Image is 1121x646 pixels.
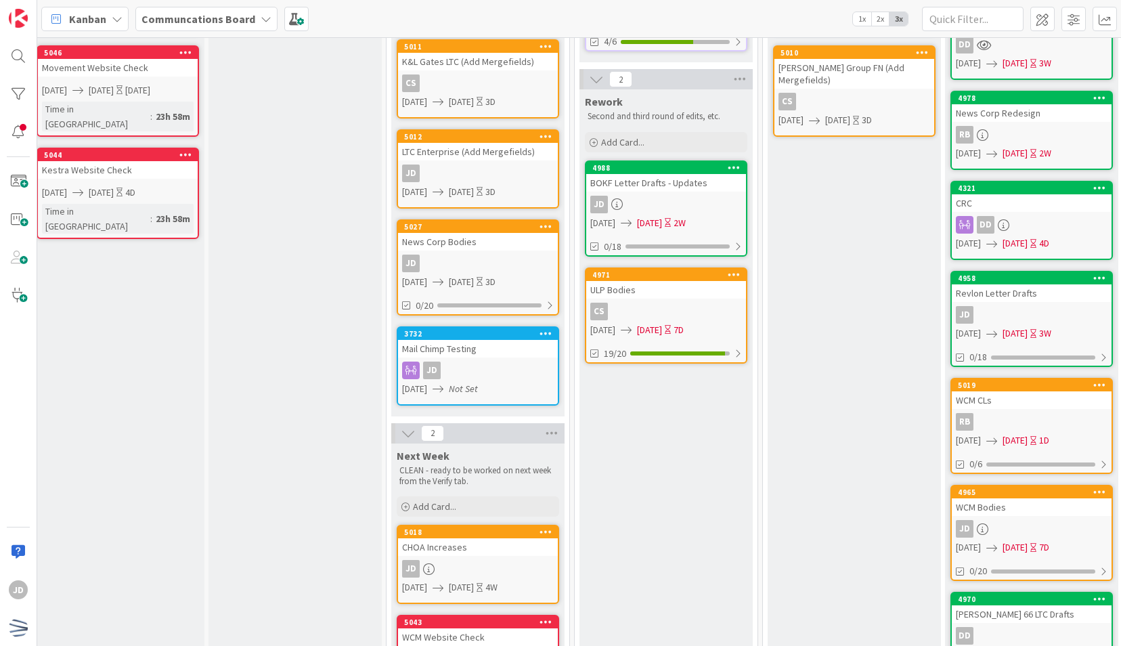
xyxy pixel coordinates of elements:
span: [DATE] [1003,433,1028,448]
div: 5019WCM CLs [952,379,1112,409]
div: JD [402,560,420,578]
div: 23h 58m [152,109,194,124]
span: 19/20 [604,347,626,361]
div: 4D [1039,236,1049,251]
div: 5011K&L Gates LTC (Add Mergefields) [398,41,558,70]
div: 3D [862,113,872,127]
div: 4965 [958,488,1112,497]
div: JD [398,255,558,272]
a: 5010[PERSON_NAME] Group FN (Add Mergefields)CS[DATE][DATE]3D [773,45,936,137]
div: 4D [125,186,135,200]
div: CS [778,93,796,110]
div: 5046 [44,48,198,58]
div: 5018 [398,526,558,538]
div: Revlon Letter Drafts [952,284,1112,302]
div: 3732 [398,328,558,340]
div: [DATE] [125,83,150,98]
div: 3W [1039,326,1051,341]
span: Kanban [69,11,106,27]
div: JD [952,306,1112,324]
div: 2W [674,216,686,230]
div: 5011 [398,41,558,53]
span: [DATE] [956,56,981,70]
p: Second and third round of edits, etc. [588,111,745,122]
div: 5012 [398,131,558,143]
div: 5044 [38,149,198,161]
span: 0/6 [969,457,982,471]
div: RB [952,413,1112,431]
span: [DATE] [637,216,662,230]
div: 5012 [404,132,558,142]
div: 5010[PERSON_NAME] Group FN (Add Mergefields) [774,47,934,89]
span: [DATE] [778,113,804,127]
div: 3W [1039,56,1051,70]
span: [DATE] [956,326,981,341]
div: CS [774,93,934,110]
a: DD[DATE][DATE]3W [950,1,1113,80]
div: 4965 [952,486,1112,498]
div: Kestra Website Check [38,161,198,179]
div: 5043 [398,616,558,628]
div: 4978News Corp Redesign [952,92,1112,122]
span: [DATE] [449,95,474,109]
div: 5011 [404,42,558,51]
b: Communcations Board [141,12,255,26]
div: 23h 58m [152,211,194,226]
div: JD [402,165,420,182]
div: 5044 [44,150,198,160]
a: 4978News Corp RedesignRB[DATE][DATE]2W [950,91,1113,170]
div: WCM CLs [952,391,1112,409]
a: 5019WCM CLsRB[DATE][DATE]1D0/6 [950,378,1113,474]
div: 4321 [958,184,1112,193]
div: 5019 [952,379,1112,391]
a: 4988BOKF Letter Drafts - UpdatesJD[DATE][DATE]2W0/18 [585,160,747,257]
a: 4971ULP BodiesCS[DATE][DATE]7D19/20 [585,267,747,364]
div: CS [402,74,420,92]
div: 4978 [952,92,1112,104]
div: 5044Kestra Website Check [38,149,198,179]
div: JD [952,520,1112,538]
span: 3x [889,12,908,26]
a: 3732Mail Chimp TestingJD[DATE]Not Set [397,326,559,406]
span: [DATE] [956,146,981,160]
div: JD [956,520,973,538]
div: WCM Bodies [952,498,1112,516]
div: 5046Movement Website Check [38,47,198,77]
img: Visit kanbanzone.com [9,9,28,28]
div: JD [423,362,441,379]
div: DD [952,216,1112,234]
div: 4970 [952,593,1112,605]
div: CS [590,303,608,320]
div: 2W [1039,146,1051,160]
span: 4/6 [604,35,617,49]
span: [DATE] [956,236,981,251]
div: CS [586,303,746,320]
div: 7D [674,323,684,337]
div: JD [402,255,420,272]
span: 0/20 [416,299,433,313]
span: [DATE] [1003,56,1028,70]
span: 0/18 [604,240,621,254]
span: [DATE] [1003,540,1028,555]
a: 5027News Corp BodiesJD[DATE][DATE]3D0/20 [397,219,559,316]
div: Movement Website Check [38,59,198,77]
span: [DATE] [956,540,981,555]
span: 0/20 [969,564,987,578]
div: 3D [485,185,496,199]
div: 4988BOKF Letter Drafts - Updates [586,162,746,192]
div: WCM Website Check [398,628,558,646]
div: 5012LTC Enterprise (Add Mergefields) [398,131,558,160]
div: [PERSON_NAME] Group FN (Add Mergefields) [774,59,934,89]
div: 5018 [404,527,558,537]
span: [DATE] [402,580,427,595]
span: [DATE] [449,185,474,199]
span: [DATE] [402,275,427,289]
div: 4958 [958,274,1112,283]
div: 4971 [586,269,746,281]
span: [DATE] [402,95,427,109]
div: CRC [952,194,1112,212]
div: 4988 [586,162,746,174]
span: [DATE] [956,433,981,448]
span: [DATE] [825,113,850,127]
div: LTC Enterprise (Add Mergefields) [398,143,558,160]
